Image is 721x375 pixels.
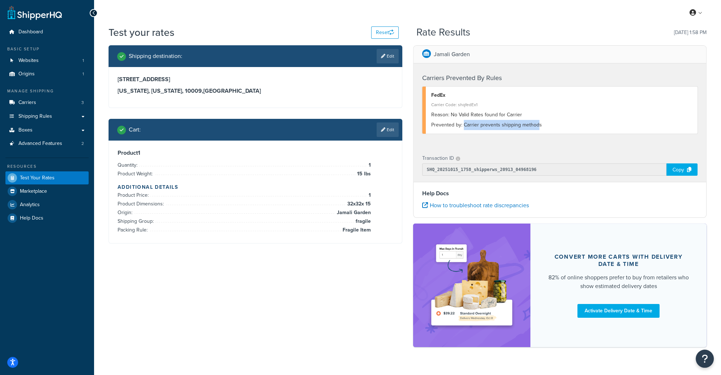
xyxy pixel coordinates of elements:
[5,54,89,67] a: Websites1
[5,137,89,150] li: Advanced Features
[18,29,43,35] span: Dashboard
[5,46,89,52] div: Basic Setup
[118,149,393,157] h3: Product 1
[82,58,84,64] span: 1
[5,198,89,211] a: Analytics
[354,217,371,226] span: fragile
[367,161,371,170] span: 1
[371,26,399,39] button: Reset
[431,121,462,129] span: Prevented by:
[20,215,43,221] span: Help Docs
[422,153,454,163] p: Transaction ID
[118,209,134,216] span: Origin:
[577,304,659,318] a: Activate Delivery Date & Time
[5,124,89,137] a: Boxes
[427,234,517,336] img: feature-image-ddt-36eae7f7280da8017bfb280eaccd9c446f90b1fe08728e4019434db127062ab4.png
[18,127,33,133] span: Boxes
[696,350,714,368] button: Open Resource Center
[5,96,89,109] a: Carriers3
[118,191,150,199] span: Product Price:
[118,76,393,83] h3: [STREET_ADDRESS]
[118,170,154,178] span: Product Weight:
[548,253,689,268] div: Convert more carts with delivery date & time
[431,90,692,100] div: FedEx
[422,201,529,209] a: How to troubleshoot rate discrepancies
[5,163,89,170] div: Resources
[20,175,55,181] span: Test Your Rates
[377,49,399,63] a: Edit
[345,200,371,208] span: 32 x 32 x 15
[422,189,698,198] h4: Help Docs
[129,53,182,59] h2: Shipping destination :
[81,141,84,147] span: 2
[335,208,371,217] span: Jamali Garden
[5,67,89,81] li: Origins
[18,71,35,77] span: Origins
[81,100,84,106] span: 3
[431,111,449,118] span: Reason:
[416,27,470,38] h2: Rate Results
[666,163,697,176] div: Copy
[367,191,371,200] span: 1
[18,58,39,64] span: Websites
[118,200,166,208] span: Product Dimensions:
[20,202,40,208] span: Analytics
[109,25,174,39] h1: Test your rates
[5,185,89,198] a: Marketplace
[431,120,692,130] div: Carrier prevents shipping methods
[20,188,47,195] span: Marketplace
[118,217,156,225] span: Shipping Group:
[18,141,62,147] span: Advanced Features
[431,110,692,120] div: No Valid Rates found for Carrier
[118,226,149,234] span: Packing Rule:
[5,212,89,225] a: Help Docs
[377,122,399,137] a: Edit
[5,67,89,81] a: Origins1
[431,100,692,110] div: Carrier Code: shqfedEx1
[129,126,141,133] h2: Cart :
[5,110,89,123] a: Shipping Rules
[5,25,89,39] a: Dashboard
[355,170,371,178] span: 15 lbs
[5,96,89,109] li: Carriers
[434,49,470,59] p: Jamali Garden
[422,73,698,83] h4: Carriers Prevented By Rules
[118,87,393,95] h3: [US_STATE], [US_STATE], 10009 , [GEOGRAPHIC_DATA]
[82,71,84,77] span: 1
[118,161,139,169] span: Quantity:
[118,183,393,191] h4: Additional Details
[18,113,52,120] span: Shipping Rules
[341,226,371,234] span: Fragile Item
[5,171,89,184] a: Test Your Rates
[674,28,707,38] p: [DATE] 1:58 PM
[5,54,89,67] li: Websites
[548,273,689,291] div: 82% of online shoppers prefer to buy from retailers who show estimated delivery dates
[18,100,36,106] span: Carriers
[5,88,89,94] div: Manage Shipping
[5,137,89,150] a: Advanced Features2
